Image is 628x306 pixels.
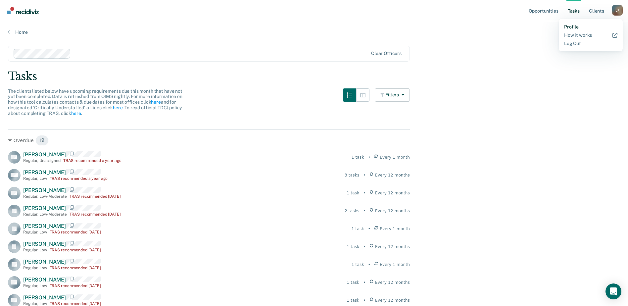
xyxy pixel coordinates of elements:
div: • [368,262,370,268]
div: Regular , Low [23,301,47,306]
a: Home [8,29,620,35]
span: [PERSON_NAME] [23,205,66,211]
span: The clients listed below have upcoming requirements due this month that have not yet been complet... [8,88,182,116]
span: [PERSON_NAME] [23,277,66,283]
div: Regular , Low [23,283,47,288]
div: TRAS recommended [DATE] [50,248,101,252]
div: Regular , Low [23,266,47,270]
div: • [368,226,370,232]
div: Regular , Low-Moderate [23,212,67,217]
span: [PERSON_NAME] [23,187,66,193]
div: Regular , Low [23,248,47,252]
div: Clear officers [371,51,402,56]
div: TRAS recommended [DATE] [50,283,101,288]
div: TRAS recommended [DATE] [70,194,121,199]
div: Regular , Low [23,230,47,234]
div: • [363,208,365,214]
div: TRAS recommended [DATE] [70,212,121,217]
div: 1 task [352,262,364,268]
span: [PERSON_NAME] [23,241,66,247]
div: 1 task [347,280,359,285]
div: 1 task [347,297,359,303]
span: [PERSON_NAME] [23,294,66,301]
span: [PERSON_NAME] [23,223,66,229]
span: Every 12 months [375,172,410,178]
a: here [71,111,81,116]
div: 1 task [352,154,364,160]
div: 3 tasks [345,172,359,178]
div: TRAS recommended [DATE] [50,230,101,234]
div: TRAS recommended [DATE] [50,301,101,306]
div: 1 task [352,226,364,232]
a: here [151,99,161,105]
a: Profile [564,24,617,30]
div: • [363,280,365,285]
span: [PERSON_NAME] [23,151,66,158]
a: How it works [564,32,617,38]
span: Every 12 months [375,244,410,250]
button: Filters [375,88,410,102]
span: Every 12 months [375,190,410,196]
div: 1 task [347,190,359,196]
span: Every 1 month [380,154,410,160]
button: Profile dropdown button [612,5,623,16]
div: • [368,154,370,160]
img: Recidiviz [7,7,39,14]
span: Every 1 month [380,262,410,268]
span: Every 12 months [375,297,410,303]
div: TRAS recommended a year ago [63,158,121,163]
div: 1 task [347,244,359,250]
div: L F [612,5,623,16]
span: Every 12 months [375,208,410,214]
div: • [363,297,365,303]
div: • [363,244,365,250]
div: • [363,190,365,196]
div: Regular , Low [23,176,47,181]
span: 19 [35,135,49,146]
div: TRAS recommended [DATE] [50,266,101,270]
div: Overdue 19 [8,135,410,146]
span: Every 1 month [380,226,410,232]
div: Tasks [8,70,620,83]
a: here [113,105,122,110]
div: Open Intercom Messenger [605,283,621,299]
div: TRAS recommended a year ago [50,176,108,181]
div: Regular , Unassigned [23,158,61,163]
a: Log Out [564,41,617,46]
span: [PERSON_NAME] [23,169,66,176]
span: [PERSON_NAME] [23,259,66,265]
div: • [363,172,365,178]
div: Regular , Low-Moderate [23,194,67,199]
div: 2 tasks [345,208,359,214]
span: Every 12 months [375,280,410,285]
